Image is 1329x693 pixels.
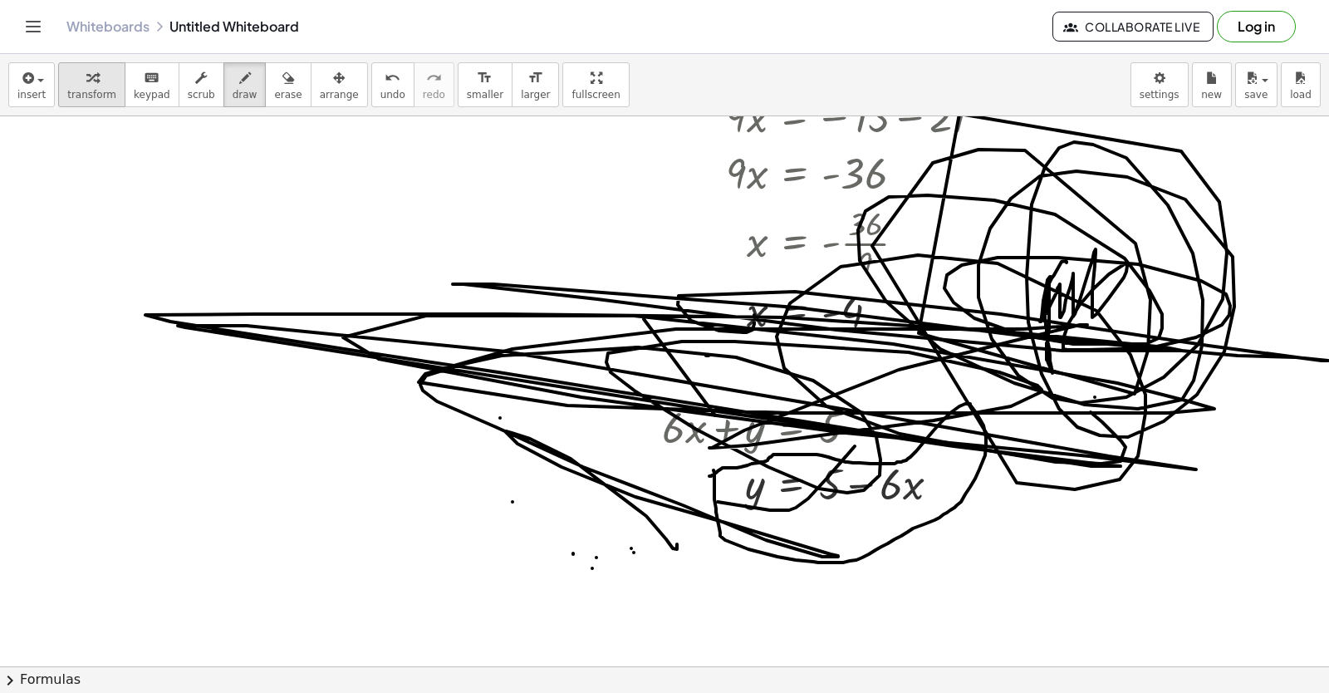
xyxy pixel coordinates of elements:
[311,62,368,107] button: arrange
[458,62,512,107] button: format_sizesmaller
[1281,62,1321,107] button: load
[512,62,559,107] button: format_sizelarger
[144,68,159,88] i: keyboard
[527,68,543,88] i: format_size
[8,62,55,107] button: insert
[571,89,620,101] span: fullscreen
[1052,12,1214,42] button: Collaborate Live
[67,89,116,101] span: transform
[134,89,170,101] span: keypad
[17,89,46,101] span: insert
[1290,89,1312,101] span: load
[467,89,503,101] span: smaller
[1235,62,1278,107] button: save
[562,62,629,107] button: fullscreen
[1140,89,1179,101] span: settings
[66,18,150,35] a: Whiteboards
[385,68,400,88] i: undo
[188,89,215,101] span: scrub
[1244,89,1268,101] span: save
[380,89,405,101] span: undo
[426,68,442,88] i: redo
[1201,89,1222,101] span: new
[521,89,550,101] span: larger
[1217,11,1296,42] button: Log in
[125,62,179,107] button: keyboardkeypad
[1192,62,1232,107] button: new
[477,68,493,88] i: format_size
[274,89,302,101] span: erase
[414,62,454,107] button: redoredo
[223,62,267,107] button: draw
[265,62,311,107] button: erase
[58,62,125,107] button: transform
[423,89,445,101] span: redo
[1067,19,1199,34] span: Collaborate Live
[371,62,414,107] button: undoundo
[179,62,224,107] button: scrub
[1130,62,1189,107] button: settings
[20,13,47,40] button: Toggle navigation
[320,89,359,101] span: arrange
[233,89,257,101] span: draw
